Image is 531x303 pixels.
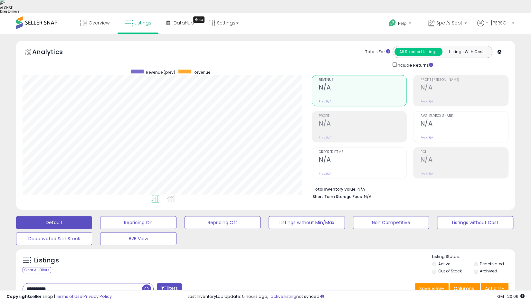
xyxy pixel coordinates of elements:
[76,13,114,33] a: Overview
[100,216,176,229] button: Repricing On
[420,78,508,82] span: Profit [PERSON_NAME]
[384,14,418,34] a: Help
[420,156,508,165] h2: N/A
[313,194,363,199] b: Short Term Storage Fees:
[477,20,514,34] a: Hi [PERSON_NAME]
[32,47,75,58] h5: Analytics
[23,267,51,273] div: Clear All Filters
[420,84,508,92] h2: N/A
[497,293,525,299] span: 2025-09-11 20:06 GMT
[313,186,356,192] b: Total Inventory Value:
[16,232,92,245] button: Deactivated & In Stock
[437,216,513,229] button: Listings without Cost
[432,254,515,260] p: Listing States:
[319,120,407,128] h2: N/A
[353,216,429,229] button: Non Competitive
[268,293,296,299] a: 1 active listing
[157,283,182,294] button: Filters
[388,19,396,27] i: Get Help
[480,268,497,274] label: Archived
[319,84,407,92] h2: N/A
[438,261,450,267] label: Active
[319,114,407,118] span: Profit
[55,293,82,299] a: Terms of Use
[436,20,462,26] span: Spot's Spot
[420,172,433,175] small: Prev: N/A
[442,48,490,56] button: Listings With Cost
[420,136,433,139] small: Prev: N/A
[398,21,407,26] span: Help
[319,78,407,82] span: Revenue
[364,194,372,200] span: N/A
[83,293,112,299] a: Privacy Policy
[188,294,525,300] div: Last InventoryLab Update: 5 hours ago, not synced.
[193,16,204,23] div: Tooltip anchor
[319,156,407,165] h2: N/A
[100,232,176,245] button: B2B View
[486,20,510,26] span: Hi [PERSON_NAME]
[454,285,474,292] span: Columns
[194,70,210,75] span: Revenue
[6,293,30,299] strong: Copyright
[120,13,156,33] a: Listings
[423,13,472,34] a: Spot's Spot
[135,20,151,26] span: Listings
[319,172,331,175] small: Prev: N/A
[313,185,504,193] li: N/A
[269,216,345,229] button: Listings without Min/Max
[204,13,243,33] a: Settings
[319,150,407,154] span: Ordered Items
[481,283,508,294] button: Actions
[388,61,441,69] div: Include Returns
[89,20,109,26] span: Overview
[34,256,59,265] h5: Listings
[480,261,504,267] label: Deactivated
[185,216,261,229] button: Repricing Off
[146,70,175,75] span: Revenue (prev)
[415,283,449,294] button: Save View
[6,294,112,300] div: seller snap | |
[420,120,508,128] h2: N/A
[319,99,331,103] small: Prev: N/A
[420,99,433,103] small: Prev: N/A
[319,136,331,139] small: Prev: N/A
[365,49,390,55] div: Totals For
[450,283,480,294] button: Columns
[174,20,194,26] span: DataHub
[394,48,442,56] button: All Selected Listings
[16,216,92,229] button: Default
[438,268,462,274] label: Out of Stock
[420,150,508,154] span: ROI
[420,114,508,118] span: Avg. Buybox Share
[162,13,199,33] a: DataHub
